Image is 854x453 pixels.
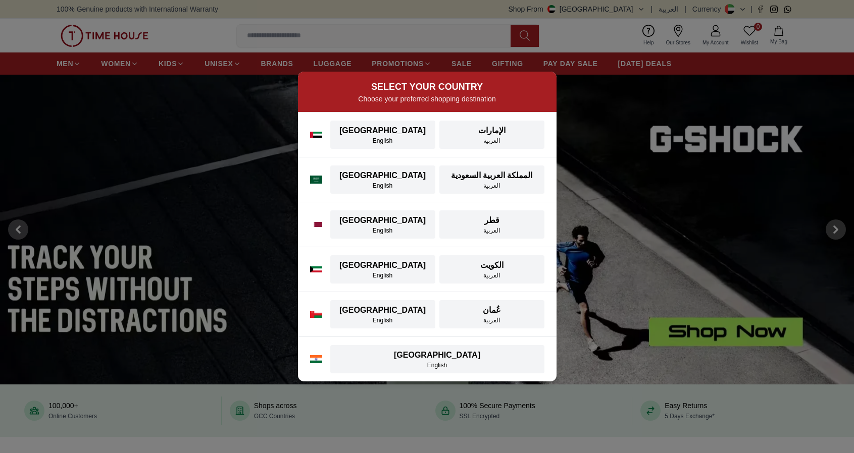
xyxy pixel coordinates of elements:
[445,271,538,279] div: العربية
[336,214,429,227] div: [GEOGRAPHIC_DATA]
[439,300,544,328] button: عُمانالعربية
[330,300,435,328] button: [GEOGRAPHIC_DATA]English
[330,121,435,149] button: [GEOGRAPHIC_DATA]English
[439,121,544,149] button: الإماراتالعربية
[310,176,322,184] img: Saudi Arabia flag
[445,125,538,137] div: الإمارات
[310,222,322,227] img: Qatar flag
[310,80,544,94] h2: SELECT YOUR COUNTRY
[445,304,538,316] div: عُمان
[336,304,429,316] div: [GEOGRAPHIC_DATA]
[310,266,322,272] img: Kuwait flag
[330,165,435,194] button: [GEOGRAPHIC_DATA]English
[336,125,429,137] div: [GEOGRAPHIC_DATA]
[439,165,544,194] button: المملكة العربية السعوديةالعربية
[439,255,544,284] button: الكويتالعربية
[310,132,322,138] img: UAE flag
[445,227,538,235] div: العربية
[439,210,544,239] button: قطرالعربية
[445,316,538,324] div: العربية
[336,349,538,361] div: [GEOGRAPHIC_DATA]
[310,355,322,363] img: India flag
[310,311,322,317] img: Oman flag
[445,182,538,190] div: العربية
[336,361,538,369] div: English
[445,137,538,145] div: العربية
[330,210,435,239] button: [GEOGRAPHIC_DATA]English
[336,182,429,190] div: English
[445,214,538,227] div: قطر
[336,137,429,145] div: English
[336,259,429,271] div: [GEOGRAPHIC_DATA]
[445,169,538,182] div: المملكة العربية السعودية
[330,345,544,373] button: [GEOGRAPHIC_DATA]English
[445,259,538,271] div: الكويت
[310,94,544,104] p: Choose your preferred shopping destination
[330,255,435,284] button: [GEOGRAPHIC_DATA]English
[336,271,429,279] div: English
[336,169,429,182] div: [GEOGRAPHIC_DATA]
[336,227,429,235] div: English
[336,316,429,324] div: English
